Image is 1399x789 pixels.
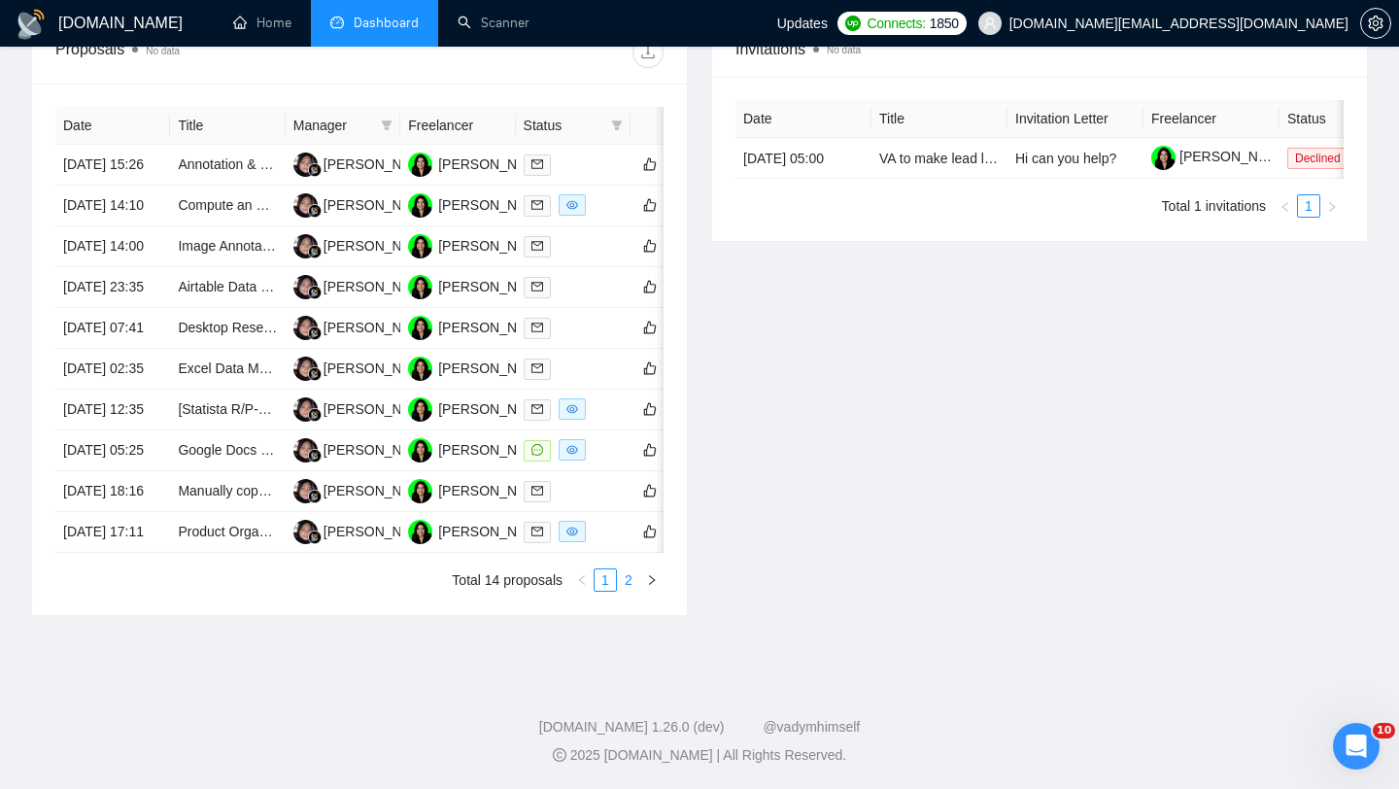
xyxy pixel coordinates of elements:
[408,360,550,375] a: OK[PERSON_NAME]
[1320,194,1344,218] li: Next Page
[438,235,550,257] div: [PERSON_NAME]
[640,568,664,592] li: Next Page
[1373,723,1395,738] span: 10
[879,151,1040,166] a: VA to make lead list for me
[632,37,664,68] button: download
[55,226,170,267] td: [DATE] 14:00
[293,316,318,340] img: N
[1360,16,1391,31] a: setting
[170,226,285,267] td: Image Annotation with Labelme
[408,523,550,538] a: OK[PERSON_NAME]
[643,279,657,294] span: like
[293,523,435,538] a: N[PERSON_NAME]
[308,245,322,258] img: gigradar-bm.png
[458,15,529,31] a: searchScanner
[638,438,662,462] button: like
[735,37,1344,61] span: Invitations
[845,16,861,31] img: upwork-logo.png
[643,483,657,498] span: like
[408,196,550,212] a: OK[PERSON_NAME]
[293,438,318,463] img: N
[611,120,623,131] span: filter
[643,238,657,254] span: like
[408,441,550,457] a: OK[PERSON_NAME]
[293,441,435,457] a: N[PERSON_NAME]
[233,15,291,31] a: homeHome
[566,526,578,537] span: eye
[178,238,367,254] a: Image Annotation with Labelme
[408,316,432,340] img: OK
[408,275,432,299] img: OK
[643,442,657,458] span: like
[170,349,285,390] td: Excel Data Matching and Barcode Generation Specialist
[643,197,657,213] span: like
[1274,194,1297,218] li: Previous Page
[1320,194,1344,218] button: right
[377,111,396,140] span: filter
[293,479,318,503] img: N
[539,719,725,735] a: [DOMAIN_NAME] 1.26.0 (dev)
[146,46,180,56] span: No data
[438,317,550,338] div: [PERSON_NAME]
[408,278,550,293] a: OK[PERSON_NAME]
[293,275,318,299] img: N
[438,521,550,542] div: [PERSON_NAME]
[531,158,543,170] span: mail
[55,308,170,349] td: [DATE] 07:41
[643,401,657,417] span: like
[763,719,860,735] a: @vadymhimself
[531,403,543,415] span: mail
[643,360,657,376] span: like
[178,156,375,172] a: Annotation & Enforcement Agent
[531,322,543,333] span: mail
[408,400,550,416] a: OK[PERSON_NAME]
[1151,146,1176,170] img: c1goVuP_CWJl2YRc4NUJek8H-qrzILrYI06Y4UPcPuP5RvAGnc1CI6AQhfAW2sQ7Vf
[438,194,550,216] div: [PERSON_NAME]
[55,107,170,145] th: Date
[178,442,299,458] a: Google Docs Expert
[170,512,285,553] td: Product Organization and Database Creation for Home Goods Website
[324,480,435,501] div: [PERSON_NAME]
[871,138,1007,179] td: VA to make lead list for me
[308,204,322,218] img: gigradar-bm.png
[638,193,662,217] button: like
[638,153,662,176] button: like
[735,138,871,179] td: [DATE] 05:00
[438,154,550,175] div: [PERSON_NAME]
[308,449,322,463] img: gigradar-bm.png
[638,397,662,421] button: like
[570,568,594,592] button: left
[566,403,578,415] span: eye
[638,316,662,339] button: like
[178,524,605,539] a: Product Organization and Database Creation for Home Goods Website
[55,37,359,68] div: Proposals
[286,107,400,145] th: Manager
[324,398,435,420] div: [PERSON_NAME]
[170,390,285,430] td: [Statista R/P-175878] Match of free entries for Continuing Care Retirement Communities
[293,153,318,177] img: N
[408,193,432,218] img: OK
[55,349,170,390] td: [DATE] 02:35
[170,430,285,471] td: Google Docs Expert
[308,163,322,177] img: gigradar-bm.png
[324,276,435,297] div: [PERSON_NAME]
[570,568,594,592] li: Previous Page
[1274,194,1297,218] button: left
[827,45,861,55] span: No data
[293,360,435,375] a: N[PERSON_NAME]
[308,367,322,381] img: gigradar-bm.png
[871,100,1007,138] th: Title
[576,574,588,586] span: left
[170,471,285,512] td: Manually copy pictures and details of product listings from websites and adding to google sheet
[1298,195,1319,217] a: 1
[594,568,617,592] li: 1
[55,512,170,553] td: [DATE] 17:11
[1015,151,1116,166] span: Hi can you help?
[531,199,543,211] span: mail
[408,438,432,463] img: OK
[308,326,322,340] img: gigradar-bm.png
[1162,194,1266,218] li: Total 1 invitations
[170,308,285,349] td: Desktop Research & Data Entry (Short-Term Project)
[408,237,550,253] a: OK[PERSON_NAME]
[293,115,373,136] span: Manager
